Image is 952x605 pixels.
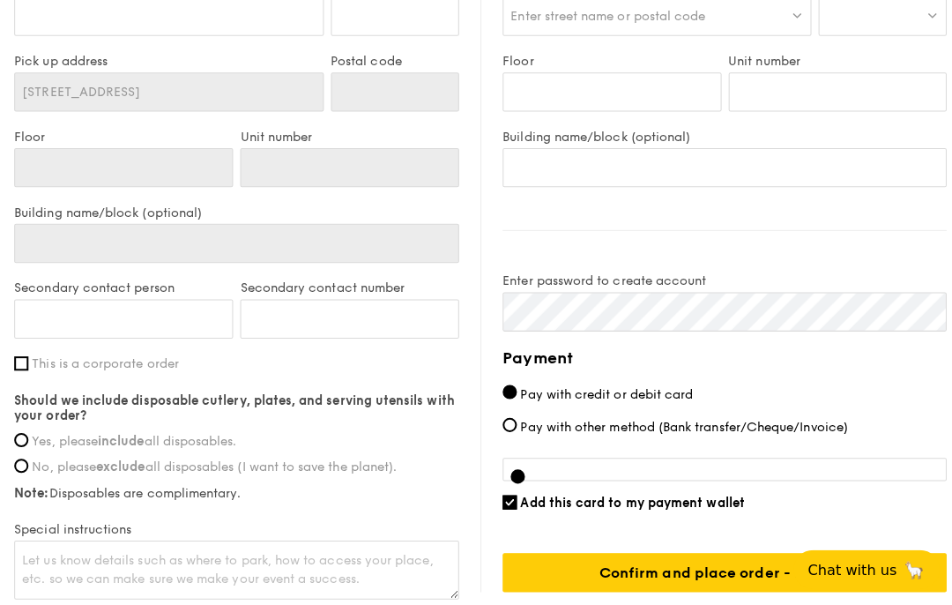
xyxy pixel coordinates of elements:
input: No, pleaseexcludeall disposables (I want to save the planet). [14,455,28,469]
span: Enter street name or postal code [506,9,699,24]
label: Unit number [722,54,939,69]
span: 🦙 [896,555,917,575]
img: icon-dropdown.fa26e9f9.svg [784,9,796,22]
input: Yes, pleaseincludeall disposables. [14,429,28,444]
span: Add this card to my payment wallet [516,491,738,506]
strong: exclude [95,456,144,471]
label: Secondary contact person [14,279,231,294]
label: Building name/block (optional) [498,129,938,144]
strong: Should we include disposable cutlery, plates, and serving utensils with your order? [14,390,450,420]
label: Enter password to create account [498,272,938,287]
label: Floor [498,54,715,69]
input: Pay with other method (Bank transfer/Cheque/Invoice) [498,415,512,429]
label: Pick up address [14,54,321,69]
strong: include [97,430,143,445]
h4: Payment [498,343,938,368]
span: Pay with credit or debit card [516,384,687,399]
input: This is a corporate order [14,354,28,368]
span: Pay with other method (Bank transfer/Cheque/Invoice) [516,416,840,431]
input: Confirm and place order - $475.24 [498,549,938,587]
span: Chat with us [800,556,889,573]
span: Yes, please all disposables. [32,430,234,445]
label: Unit number [238,129,455,144]
label: Secondary contact number [238,279,455,294]
button: Chat with us🦙 [786,545,931,584]
span: No, please all disposables (I want to save the planet). [32,456,393,471]
span: This is a corporate order [32,354,177,369]
label: Postal code [328,54,455,69]
label: Disposables are complimentary. [14,482,455,497]
input: Pay with credit or debit card [498,382,512,396]
strong: Note: [14,482,48,497]
label: Floor [14,129,231,144]
label: Special instructions [14,518,455,533]
img: icon-dropdown.fa26e9f9.svg [918,9,930,22]
label: Building name/block (optional) [14,204,455,219]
